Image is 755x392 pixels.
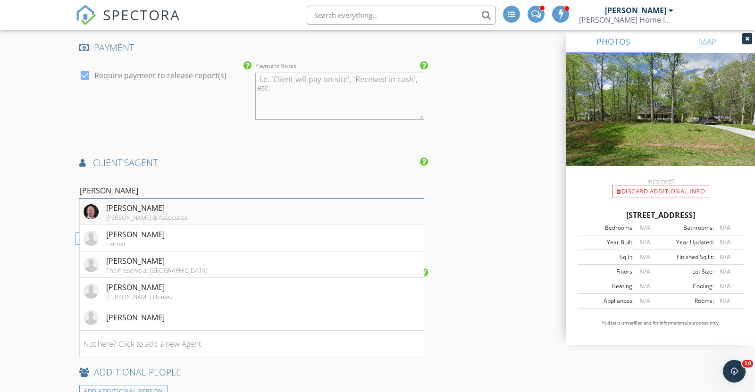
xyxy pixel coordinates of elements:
input: Search everything... [307,6,495,25]
span: N/A [639,253,650,261]
img: The Best Home Inspection Software - Spectora [75,5,96,25]
img: streetview [566,53,755,189]
label: Require payment to release report(s) [94,71,226,80]
li: Not here? Click to add a new Agent [80,331,424,357]
div: Lot Size: [661,267,714,276]
img: Tony_Hall.jpg [84,204,99,219]
div: [PERSON_NAME] & Associates [106,214,187,221]
div: Discard Additional info [612,185,709,198]
span: N/A [639,267,650,275]
span: N/A [720,282,730,290]
div: Sq Ft: [580,253,634,261]
a: SPECTORA [75,13,180,33]
span: client's [93,156,129,169]
div: [PERSON_NAME] [106,229,165,240]
a: MAP [661,30,755,53]
div: Appliances: [580,297,634,305]
span: SPECTORA [103,5,180,25]
div: Year Built: [580,238,634,247]
h4: ADDITIONAL PEOPLE [79,366,424,378]
iframe: Intercom live chat [723,360,746,383]
div: [PERSON_NAME] [106,202,187,214]
span: N/A [720,253,730,261]
p: All data is unverified and for informational purposes only. [578,320,744,326]
div: Bathrooms: [661,224,714,232]
img: default-user-f0147aede5fd5fa78ca7ade42f37bd4542148d508eef1c3d3ea960f66861d68b.jpg [84,284,99,299]
div: [PERSON_NAME] [106,312,165,323]
div: [PERSON_NAME] Homes [106,293,172,300]
div: Lennar [106,240,165,248]
div: Year Updated: [661,238,714,247]
div: [PERSON_NAME] [106,282,172,293]
img: default-user-f0147aede5fd5fa78ca7ade42f37bd4542148d508eef1c3d3ea960f66861d68b.jpg [84,231,99,246]
img: default-user-f0147aede5fd5fa78ca7ade42f37bd4542148d508eef1c3d3ea960f66861d68b.jpg [84,310,99,325]
div: ADD ADDITIONAL AGENT [75,232,185,245]
span: N/A [720,224,730,232]
div: Heating: [580,282,634,291]
div: Rooms: [661,297,714,305]
span: N/A [639,238,650,246]
h4: AGENT [79,157,424,169]
input: Search for an Agent [79,183,424,199]
div: Bedrooms: [580,224,634,232]
div: Floors: [580,267,634,276]
div: [PERSON_NAME] [106,255,208,267]
img: default-user-f0147aede5fd5fa78ca7ade42f37bd4542148d508eef1c3d3ea960f66861d68b.jpg [84,257,99,272]
div: Doherty Home Inspections [579,15,673,25]
div: Incorrect? [566,177,755,185]
span: N/A [639,282,650,290]
span: N/A [720,238,730,246]
div: [STREET_ADDRESS] [578,209,744,221]
span: 10 [742,360,753,367]
div: [PERSON_NAME] [605,6,666,15]
h4: PAYMENT [79,42,424,54]
span: N/A [639,224,650,232]
div: Cooling: [661,282,714,291]
span: N/A [720,297,730,305]
div: The Preserve at [GEOGRAPHIC_DATA] [106,267,208,274]
div: Finished Sq Ft: [661,253,714,261]
span: N/A [639,297,650,305]
a: PHOTOS [566,30,661,53]
span: N/A [720,267,730,275]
